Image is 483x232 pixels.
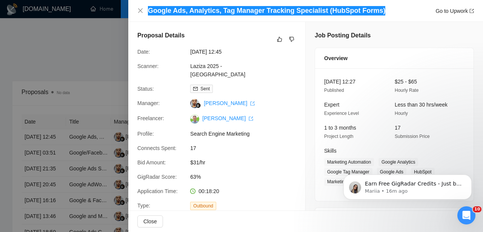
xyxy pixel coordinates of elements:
[395,88,418,93] span: Hourly Rate
[190,189,195,194] span: clock-circle
[395,102,448,108] span: Less than 30 hrs/week
[395,125,401,131] span: 17
[324,178,369,186] span: Marketing Analytics
[137,159,166,165] span: Bid Amount:
[190,130,303,138] span: Search Engine Marketing
[148,6,385,15] h4: Google Ads, Analytics, Tag Manager Tracking Specialist (HubSpot Forms)
[324,168,372,176] span: Google Tag Manager
[277,36,282,42] span: like
[143,217,157,226] span: Close
[457,206,475,224] iframe: Intercom live chat
[395,79,417,85] span: $25 - $65
[137,131,154,137] span: Profile:
[190,202,216,210] span: Outbound
[324,208,465,228] div: Client Details
[190,144,303,152] span: 17
[137,49,150,55] span: Date:
[137,215,163,227] button: Close
[324,158,374,166] span: Marketing Automation
[137,100,160,106] span: Manager:
[200,86,210,91] span: Sent
[324,125,356,131] span: 1 to 3 months
[324,134,353,139] span: Project Length
[324,148,337,154] span: Skills
[137,8,143,14] button: Close
[250,101,255,106] span: export
[190,114,199,124] img: c1Idtl1sL_ojuo0BAW6lnVbU7OTxrDYU7FneGCPoFyJniWx9-ph69Zd6FWc_LIL-5A
[190,173,303,181] span: 63%
[473,206,481,212] span: 10
[324,79,355,85] span: [DATE] 12:27
[287,35,296,44] button: dislike
[289,36,294,42] span: dislike
[137,115,164,121] span: Freelancer:
[395,111,408,116] span: Hourly
[137,203,150,209] span: Type:
[378,158,418,166] span: Google Analytics
[324,54,348,62] span: Overview
[324,111,359,116] span: Experience Level
[137,31,185,40] h5: Proposal Details
[198,188,219,194] span: 00:18:20
[315,31,371,40] h5: Job Posting Details
[324,88,344,93] span: Published
[202,115,253,121] a: [PERSON_NAME] export
[137,8,143,14] span: close
[137,145,177,151] span: Connects Spent:
[137,86,154,92] span: Status:
[469,9,474,13] span: export
[435,8,474,14] a: Go to Upworkexport
[332,159,483,212] iframe: Intercom notifications message
[137,188,178,194] span: Application Time:
[190,48,303,56] span: [DATE] 12:45
[190,63,245,77] a: Laziza 2025 - [GEOGRAPHIC_DATA]
[137,174,177,180] span: GigRadar Score:
[324,102,339,108] span: Expert
[193,87,198,91] span: mail
[204,100,255,106] a: [PERSON_NAME] export
[249,116,253,121] span: export
[395,134,430,139] span: Submission Price
[137,63,158,69] span: Scanner:
[190,158,303,167] span: $31/hr
[275,35,284,44] button: like
[195,103,201,108] img: gigradar-bm.png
